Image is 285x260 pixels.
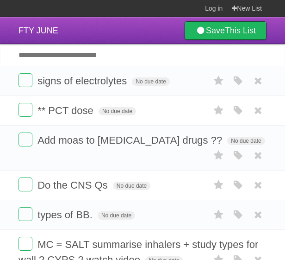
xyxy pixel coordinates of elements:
label: Star task [210,178,228,193]
span: signs of electrolytes [37,75,129,87]
span: Add moas to [MEDICAL_DATA] drugs ?? [37,134,224,146]
b: This List [225,26,256,35]
span: No due date [132,77,169,86]
span: ** PCT dose [37,105,96,116]
label: Star task [210,207,228,222]
label: Done [19,103,32,117]
label: Done [19,133,32,146]
span: No due date [227,137,265,145]
label: Done [19,237,32,251]
label: Star task [210,148,228,163]
span: No due date [99,107,136,115]
span: No due date [113,182,150,190]
span: types of BB. [37,209,95,221]
label: Star task [210,73,228,89]
span: No due date [98,211,135,220]
label: Done [19,73,32,87]
label: Star task [210,103,228,118]
label: Done [19,178,32,191]
span: Do the CNS Qs [37,179,110,191]
span: FTY JUNE [19,26,58,35]
label: Done [19,207,32,221]
a: SaveThis List [185,21,266,40]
